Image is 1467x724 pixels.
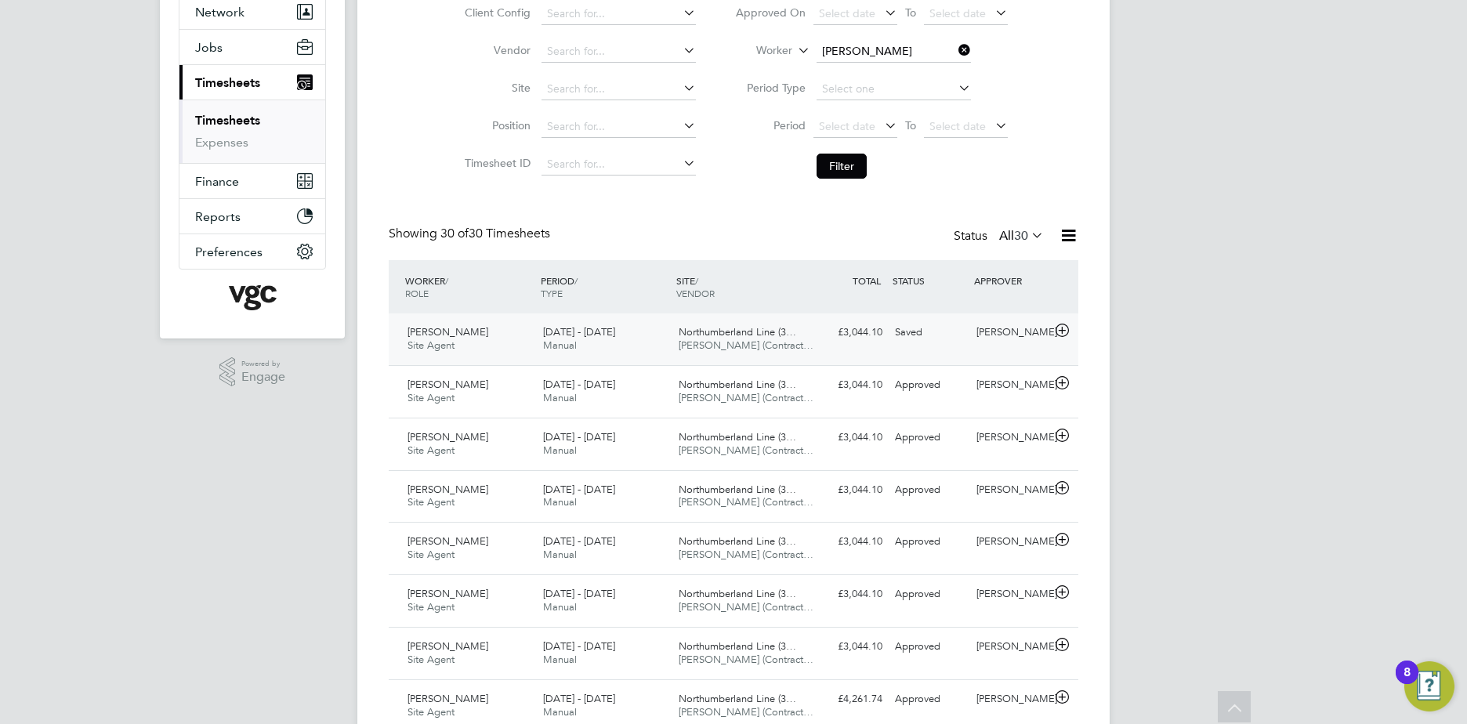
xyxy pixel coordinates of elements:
[407,653,455,666] span: Site Agent
[900,2,921,23] span: To
[195,174,239,189] span: Finance
[735,118,806,132] label: Period
[679,653,813,666] span: [PERSON_NAME] (Contract…
[735,81,806,95] label: Period Type
[179,65,325,100] button: Timesheets
[807,477,889,503] div: £3,044.10
[543,391,577,404] span: Manual
[889,425,970,451] div: Approved
[195,135,248,150] a: Expenses
[543,705,577,719] span: Manual
[679,338,813,352] span: [PERSON_NAME] (Contract…
[543,548,577,561] span: Manual
[407,338,455,352] span: Site Agent
[407,430,488,443] span: [PERSON_NAME]
[542,41,696,63] input: Search for...
[460,5,531,20] label: Client Config
[440,226,550,241] span: 30 Timesheets
[807,529,889,555] div: £3,044.10
[460,118,531,132] label: Position
[543,338,577,352] span: Manual
[970,529,1052,555] div: [PERSON_NAME]
[679,325,796,338] span: Northumberland Line (3…
[543,653,577,666] span: Manual
[543,534,615,548] span: [DATE] - [DATE]
[460,43,531,57] label: Vendor
[543,325,615,338] span: [DATE] - [DATE]
[407,639,488,653] span: [PERSON_NAME]
[407,495,455,509] span: Site Agent
[195,244,263,259] span: Preferences
[407,705,455,719] span: Site Agent
[900,115,921,136] span: To
[970,581,1052,607] div: [PERSON_NAME]
[389,226,553,242] div: Showing
[807,372,889,398] div: £3,044.10
[672,266,808,307] div: SITE
[229,285,277,310] img: vgcgroup-logo-retina.png
[543,483,615,496] span: [DATE] - [DATE]
[817,154,867,179] button: Filter
[543,443,577,457] span: Manual
[676,287,715,299] span: VENDOR
[819,6,875,20] span: Select date
[970,266,1052,295] div: APPROVER
[695,274,698,287] span: /
[543,600,577,614] span: Manual
[407,325,488,338] span: [PERSON_NAME]
[179,285,326,310] a: Go to home page
[889,529,970,555] div: Approved
[679,430,796,443] span: Northumberland Line (3…
[460,156,531,170] label: Timesheet ID
[543,430,615,443] span: [DATE] - [DATE]
[807,320,889,346] div: £3,044.10
[195,40,223,55] span: Jobs
[679,639,796,653] span: Northumberland Line (3…
[542,154,696,176] input: Search for...
[929,119,986,133] span: Select date
[853,274,881,287] span: TOTAL
[179,100,325,163] div: Timesheets
[574,274,578,287] span: /
[1014,228,1028,244] span: 30
[179,199,325,233] button: Reports
[889,686,970,712] div: Approved
[195,209,241,224] span: Reports
[999,228,1044,244] label: All
[889,372,970,398] div: Approved
[679,692,796,705] span: Northumberland Line (3…
[407,548,455,561] span: Site Agent
[241,371,285,384] span: Engage
[807,581,889,607] div: £3,044.10
[543,692,615,705] span: [DATE] - [DATE]
[679,705,813,719] span: [PERSON_NAME] (Contract…
[970,686,1052,712] div: [PERSON_NAME]
[179,234,325,269] button: Preferences
[970,634,1052,660] div: [PERSON_NAME]
[195,113,260,128] a: Timesheets
[401,266,537,307] div: WORKER
[543,495,577,509] span: Manual
[889,266,970,295] div: STATUS
[817,78,971,100] input: Select one
[542,78,696,100] input: Search for...
[817,41,971,63] input: Search for...
[970,425,1052,451] div: [PERSON_NAME]
[889,581,970,607] div: Approved
[954,226,1047,248] div: Status
[407,483,488,496] span: [PERSON_NAME]
[407,692,488,705] span: [PERSON_NAME]
[819,119,875,133] span: Select date
[679,378,796,391] span: Northumberland Line (3…
[889,320,970,346] div: Saved
[219,357,286,387] a: Powered byEngage
[889,634,970,660] div: Approved
[445,274,448,287] span: /
[889,477,970,503] div: Approved
[679,587,796,600] span: Northumberland Line (3…
[807,425,889,451] div: £3,044.10
[407,443,455,457] span: Site Agent
[679,534,796,548] span: Northumberland Line (3…
[541,287,563,299] span: TYPE
[440,226,469,241] span: 30 of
